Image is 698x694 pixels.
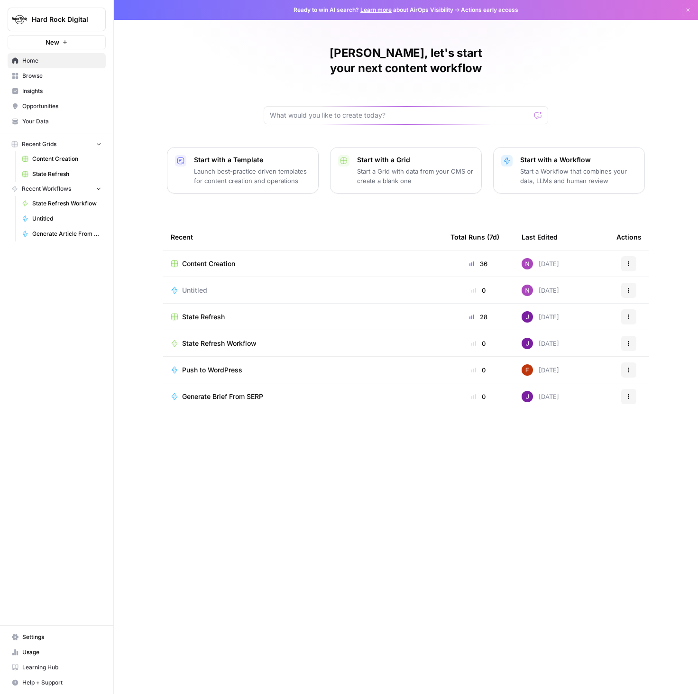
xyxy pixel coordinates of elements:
[22,185,71,193] span: Recent Workflows
[22,633,101,641] span: Settings
[522,285,559,296] div: [DATE]
[182,259,235,268] span: Content Creation
[171,312,435,322] a: State Refresh
[522,391,559,402] div: [DATE]
[450,286,506,295] div: 0
[450,259,506,268] div: 36
[182,365,242,375] span: Push to WordPress
[450,365,506,375] div: 0
[450,339,506,348] div: 0
[11,11,28,28] img: Hard Rock Digital Logo
[22,102,101,111] span: Opportunities
[616,224,642,250] div: Actions
[182,312,225,322] span: State Refresh
[450,312,506,322] div: 28
[8,675,106,690] button: Help + Support
[171,339,435,348] a: State Refresh Workflow
[493,147,645,194] button: Start with a WorkflowStart a Workflow that combines your data, LLMs and human review
[194,167,311,185] p: Launch best-practice driven templates for content creation and operations
[522,364,533,376] img: 7nhihnjpesijol0l01fvic7q4e5q
[18,196,106,211] a: State Refresh Workflow
[171,286,435,295] a: Untitled
[22,140,56,148] span: Recent Grids
[450,224,499,250] div: Total Runs (7d)
[8,83,106,99] a: Insights
[22,72,101,80] span: Browse
[182,392,263,401] span: Generate Brief From SERP
[264,46,548,76] h1: [PERSON_NAME], let's start your next content workflow
[360,6,392,13] a: Learn more
[182,286,207,295] span: Untitled
[8,53,106,68] a: Home
[520,155,637,165] p: Start with a Workflow
[22,648,101,657] span: Usage
[32,155,101,163] span: Content Creation
[357,167,474,185] p: Start a Grid with data from your CMS or create a blank one
[46,37,59,47] span: New
[171,365,435,375] a: Push to WordPress
[8,99,106,114] a: Opportunities
[18,226,106,241] a: Generate Article From Outline
[522,285,533,296] img: i23r1xo0cfkslokfnq6ad0n0tfrv
[357,155,474,165] p: Start with a Grid
[8,35,106,49] button: New
[182,339,257,348] span: State Refresh Workflow
[22,678,101,687] span: Help + Support
[18,211,106,226] a: Untitled
[8,660,106,675] a: Learning Hub
[520,167,637,185] p: Start a Workflow that combines your data, LLMs and human review
[22,663,101,672] span: Learning Hub
[167,147,319,194] button: Start with a TemplateLaunch best-practice driven templates for content creation and operations
[32,15,89,24] span: Hard Rock Digital
[8,68,106,83] a: Browse
[32,230,101,238] span: Generate Article From Outline
[32,199,101,208] span: State Refresh Workflow
[8,8,106,31] button: Workspace: Hard Rock Digital
[194,155,311,165] p: Start with a Template
[32,170,101,178] span: State Refresh
[270,111,531,120] input: What would you like to create today?
[522,338,533,349] img: nj1ssy6o3lyd6ijko0eoja4aphzn
[522,224,558,250] div: Last Edited
[522,338,559,349] div: [DATE]
[330,147,482,194] button: Start with a GridStart a Grid with data from your CMS or create a blank one
[450,392,506,401] div: 0
[171,392,435,401] a: Generate Brief From SERP
[22,56,101,65] span: Home
[522,311,559,323] div: [DATE]
[522,391,533,402] img: nj1ssy6o3lyd6ijko0eoja4aphzn
[8,114,106,129] a: Your Data
[171,259,435,268] a: Content Creation
[8,137,106,151] button: Recent Grids
[22,87,101,95] span: Insights
[8,645,106,660] a: Usage
[461,6,518,14] span: Actions early access
[8,629,106,645] a: Settings
[8,182,106,196] button: Recent Workflows
[171,224,435,250] div: Recent
[22,117,101,126] span: Your Data
[32,214,101,223] span: Untitled
[522,364,559,376] div: [DATE]
[18,151,106,167] a: Content Creation
[522,258,559,269] div: [DATE]
[522,258,533,269] img: i23r1xo0cfkslokfnq6ad0n0tfrv
[294,6,453,14] span: Ready to win AI search? about AirOps Visibility
[18,167,106,182] a: State Refresh
[522,311,533,323] img: nj1ssy6o3lyd6ijko0eoja4aphzn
